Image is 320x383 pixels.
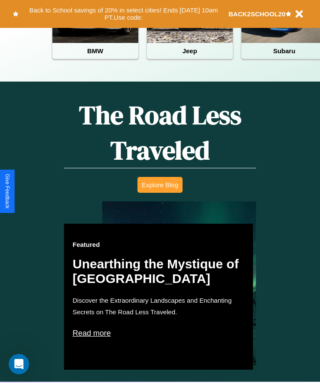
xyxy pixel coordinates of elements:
b: BACK2SCHOOL20 [229,10,286,18]
p: Read more [73,326,244,340]
button: Back to School savings of 20% in select cities! Ends [DATE] 10am PT.Use code: [18,4,229,24]
div: Give Feedback [4,174,10,209]
h4: BMW [52,43,138,59]
h2: Unearthing the Mystique of [GEOGRAPHIC_DATA] [73,257,244,286]
iframe: Intercom live chat [9,354,29,374]
h1: The Road Less Traveled [64,97,256,168]
h3: Featured [73,241,244,248]
button: Explore Blog [137,177,183,193]
p: Discover the Extraordinary Landscapes and Enchanting Secrets on The Road Less Traveled. [73,295,244,318]
h4: Jeep [147,43,233,59]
